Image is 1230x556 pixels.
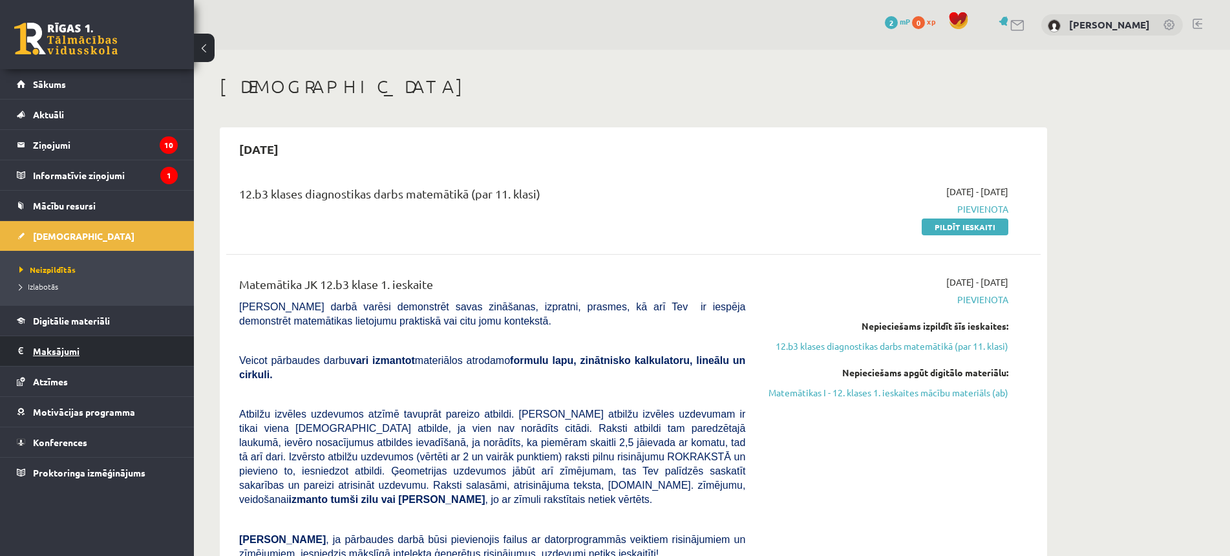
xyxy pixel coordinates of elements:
a: Matemātikas I - 12. klases 1. ieskaites mācību materiāls (ab) [765,386,1008,400]
a: Sākums [17,69,178,99]
span: Aktuāli [33,109,64,120]
legend: Maksājumi [33,336,178,366]
h2: [DATE] [226,134,292,164]
a: Ziņojumi10 [17,130,178,160]
a: [DEMOGRAPHIC_DATA] [17,221,178,251]
i: 10 [160,136,178,154]
a: Pildīt ieskaiti [922,219,1008,235]
b: izmanto [289,494,328,505]
span: Sākums [33,78,66,90]
span: Atzīmes [33,376,68,387]
i: 1 [160,167,178,184]
a: Konferences [17,427,178,457]
a: 12.b3 klases diagnostikas darbs matemātikā (par 11. klasi) [765,339,1008,353]
span: Mācību resursi [33,200,96,211]
a: Aktuāli [17,100,178,129]
div: Matemātika JK 12.b3 klase 1. ieskaite [239,275,745,299]
span: Neizpildītās [19,264,76,275]
span: Izlabotās [19,281,58,292]
span: Atbilžu izvēles uzdevumos atzīmē tavuprāt pareizo atbildi. [PERSON_NAME] atbilžu izvēles uzdevuma... [239,409,745,505]
a: Informatīvie ziņojumi1 [17,160,178,190]
a: Rīgas 1. Tālmācības vidusskola [14,23,118,55]
legend: Ziņojumi [33,130,178,160]
span: Proktoringa izmēģinājums [33,467,145,478]
div: Nepieciešams izpildīt šīs ieskaites: [765,319,1008,333]
b: tumši zilu vai [PERSON_NAME] [330,494,485,505]
span: Digitālie materiāli [33,315,110,326]
legend: Informatīvie ziņojumi [33,160,178,190]
span: Konferences [33,436,87,448]
a: Mācību resursi [17,191,178,220]
b: formulu lapu, zinātnisko kalkulatoru, lineālu un cirkuli. [239,355,745,380]
a: [PERSON_NAME] [1069,18,1150,31]
a: Izlabotās [19,281,181,292]
span: [DATE] - [DATE] [946,185,1008,198]
b: vari izmantot [350,355,415,366]
a: 2 mP [885,16,910,27]
span: [DEMOGRAPHIC_DATA] [33,230,134,242]
span: Pievienota [765,202,1008,216]
span: Motivācijas programma [33,406,135,418]
span: Pievienota [765,293,1008,306]
div: 12.b3 klases diagnostikas darbs matemātikā (par 11. klasi) [239,185,745,209]
a: 0 xp [912,16,942,27]
div: Nepieciešams apgūt digitālo materiālu: [765,366,1008,380]
span: mP [900,16,910,27]
a: Digitālie materiāli [17,306,178,336]
a: Neizpildītās [19,264,181,275]
img: Ralfs Rao [1048,19,1061,32]
span: Veicot pārbaudes darbu materiālos atrodamo [239,355,745,380]
span: [PERSON_NAME] [239,534,326,545]
span: xp [927,16,935,27]
a: Proktoringa izmēģinājums [17,458,178,487]
h1: [DEMOGRAPHIC_DATA] [220,76,1047,98]
a: Motivācijas programma [17,397,178,427]
a: Atzīmes [17,367,178,396]
span: 2 [885,16,898,29]
span: 0 [912,16,925,29]
span: [DATE] - [DATE] [946,275,1008,289]
span: [PERSON_NAME] darbā varēsi demonstrēt savas zināšanas, izpratni, prasmes, kā arī Tev ir iespēja d... [239,301,745,326]
a: Maksājumi [17,336,178,366]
